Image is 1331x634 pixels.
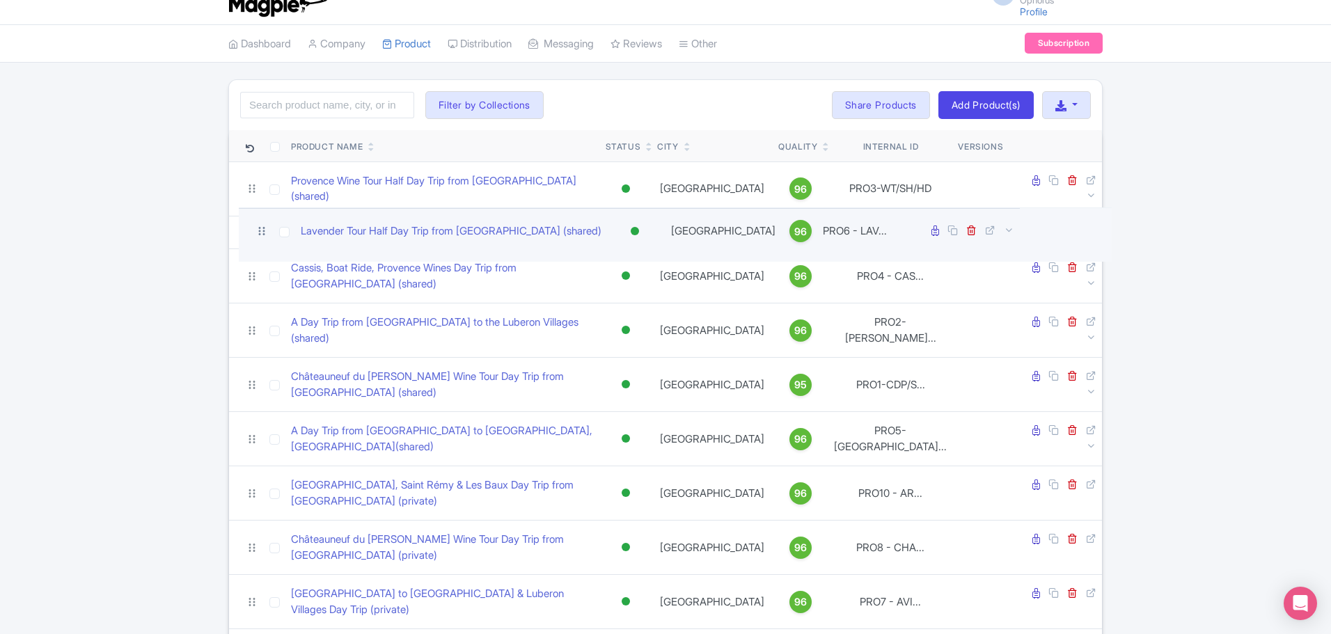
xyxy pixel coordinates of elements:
[619,483,633,503] div: Active
[652,161,773,216] td: [GEOGRAPHIC_DATA]
[778,141,817,153] div: Quality
[652,575,773,629] td: [GEOGRAPHIC_DATA]
[611,25,662,63] a: Reviews
[778,265,823,287] a: 96
[1025,33,1103,54] a: Subscription
[308,25,365,63] a: Company
[828,161,952,216] td: PRO3-WT/SH/HD
[789,220,812,242] a: 96
[619,374,633,395] div: Active
[778,428,823,450] a: 96
[794,182,807,197] span: 96
[291,532,594,563] a: Châteauneuf du [PERSON_NAME] Wine Tour Day Trip from [GEOGRAPHIC_DATA] (private)
[828,466,952,521] td: PRO10 - AR...
[794,431,807,447] span: 96
[679,25,717,63] a: Other
[817,209,892,254] td: PRO6 - LAV...
[291,586,594,617] a: [GEOGRAPHIC_DATA] to [GEOGRAPHIC_DATA] & Luberon Villages Day Trip (private)
[778,374,823,396] a: 95
[652,303,773,358] td: [GEOGRAPHIC_DATA]
[291,260,594,292] a: Cassis, Boat Ride, Provence Wines Day Trip from [GEOGRAPHIC_DATA] (shared)
[938,91,1034,119] a: Add Product(s)
[291,477,594,509] a: [GEOGRAPHIC_DATA], Saint Rémy & Les Baux Day Trip from [GEOGRAPHIC_DATA] (private)
[228,25,291,63] a: Dashboard
[663,209,784,254] td: [GEOGRAPHIC_DATA]
[794,486,807,501] span: 96
[301,223,601,239] a: Lavender Tour Half Day Trip from [GEOGRAPHIC_DATA] (shared)
[619,179,633,199] div: Active
[794,323,807,338] span: 96
[382,25,431,63] a: Product
[291,369,594,400] a: Châteauneuf du [PERSON_NAME] Wine Tour Day Trip from [GEOGRAPHIC_DATA] (shared)
[619,320,633,340] div: Active
[778,482,823,505] a: 96
[952,130,1009,162] th: Versions
[794,269,807,284] span: 96
[828,130,952,162] th: Internal ID
[448,25,512,63] a: Distribution
[1020,6,1048,17] a: Profile
[828,358,952,412] td: PRO1-CDP/S...
[652,358,773,412] td: [GEOGRAPHIC_DATA]
[794,377,807,393] span: 95
[606,141,641,153] div: Status
[828,249,952,303] td: PRO4 - CAS...
[619,429,633,449] div: Active
[828,575,952,629] td: PRO7 - AVI...
[291,173,594,205] a: Provence Wine Tour Half Day Trip from [GEOGRAPHIC_DATA] (shared)
[291,141,363,153] div: Product Name
[652,466,773,521] td: [GEOGRAPHIC_DATA]
[652,521,773,575] td: [GEOGRAPHIC_DATA]
[628,221,642,241] div: Active
[240,92,414,118] input: Search product name, city, or interal id
[528,25,594,63] a: Messaging
[828,521,952,575] td: PRO8 - CHA...
[652,412,773,466] td: [GEOGRAPHIC_DATA]
[291,423,594,454] a: A Day Trip from [GEOGRAPHIC_DATA] to [GEOGRAPHIC_DATA], [GEOGRAPHIC_DATA](shared)
[1284,587,1317,620] div: Open Intercom Messenger
[832,91,930,119] a: Share Products
[794,224,807,239] span: 96
[778,177,823,200] a: 96
[778,591,823,613] a: 96
[794,540,807,555] span: 96
[291,315,594,346] a: A Day Trip from [GEOGRAPHIC_DATA] to the Luberon Villages (shared)
[652,249,773,303] td: [GEOGRAPHIC_DATA]
[778,537,823,559] a: 96
[619,266,633,286] div: Active
[794,594,807,610] span: 96
[828,412,952,466] td: PRO5-[GEOGRAPHIC_DATA]...
[619,537,633,557] div: Active
[778,319,823,342] a: 96
[657,141,678,153] div: City
[619,592,633,612] div: Active
[425,91,544,119] button: Filter by Collections
[828,303,952,358] td: PRO2-[PERSON_NAME]...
